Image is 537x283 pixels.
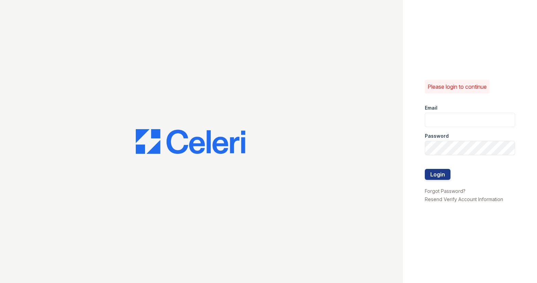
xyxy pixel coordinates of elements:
a: Forgot Password? [425,188,466,194]
button: Login [425,169,450,180]
p: Please login to continue [428,83,487,91]
label: Password [425,133,449,139]
img: CE_Logo_Blue-a8612792a0a2168367f1c8372b55b34899dd931a85d93a1a3d3e32e68fde9ad4.png [136,129,245,154]
a: Resend Verify Account Information [425,196,503,202]
label: Email [425,104,437,111]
